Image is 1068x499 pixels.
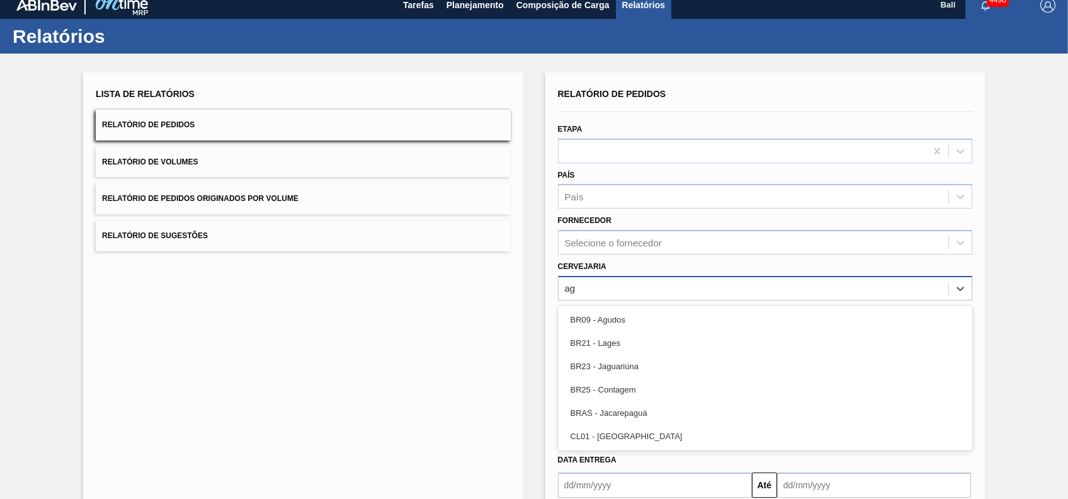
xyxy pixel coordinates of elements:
[558,331,972,355] div: BR21 - Lages
[558,89,666,99] span: Relatório de Pedidos
[558,262,606,271] label: Cervejaria
[96,183,510,214] button: Relatório de Pedidos Originados por Volume
[558,308,972,331] div: BR09 - Agudos
[565,192,584,202] div: País
[102,120,195,129] span: Relatório de Pedidos
[558,473,752,498] input: dd/mm/yyyy
[558,125,582,134] label: Etapa
[96,147,510,178] button: Relatório de Volumes
[96,110,510,141] button: Relatório de Pedidos
[558,216,611,225] label: Fornecedor
[102,231,208,240] span: Relatório de Sugestões
[558,425,972,448] div: CL01 - [GEOGRAPHIC_DATA]
[558,456,616,464] span: Data entrega
[752,473,777,498] button: Até
[13,29,236,43] h1: Relatórios
[102,194,298,203] span: Relatório de Pedidos Originados por Volume
[558,355,972,378] div: BR23 - Jaguariúna
[558,171,575,180] label: País
[96,221,510,251] button: Relatório de Sugestões
[102,158,198,166] span: Relatório de Volumes
[558,401,972,425] div: BRAS - Jacarepaguá
[96,89,195,99] span: Lista de Relatórios
[558,378,972,401] div: BR25 - Contagem
[777,473,971,498] input: dd/mm/yyyy
[565,238,662,248] div: Selecione o fornecedor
